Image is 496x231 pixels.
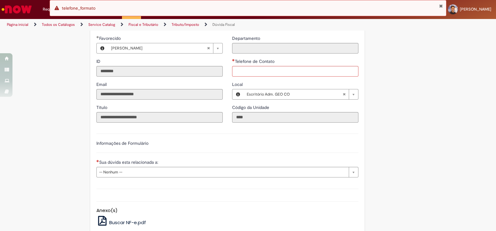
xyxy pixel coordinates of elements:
[247,89,343,99] span: Escritório Adm. GEO CO
[96,140,148,146] label: Informações de Formulário
[1,3,33,16] img: ServiceNow
[96,81,108,87] label: Somente leitura - Email
[96,104,109,111] label: Somente leitura - Título
[96,160,99,162] span: Necessários
[232,82,244,87] span: Local
[96,66,223,77] input: ID
[232,35,261,41] span: Somente leitura - Departamento
[232,89,244,99] button: Local, Visualizar este registro Escritório Adm. GEO CO
[460,7,491,12] span: [PERSON_NAME]
[96,59,102,64] span: Somente leitura - ID
[232,35,261,41] label: Somente leitura - Departamento
[232,112,358,123] input: Código da Unidade
[232,104,270,111] label: Somente leitura - Código da Unidade
[232,66,358,77] input: Telefone de Contato
[88,22,115,27] a: Service Catalog
[339,89,349,99] abbr: Limpar campo Local
[99,35,122,41] span: Necessários - Favorecido
[212,22,235,27] a: Dúvida Fiscal
[96,105,109,110] span: Somente leitura - Título
[96,219,146,226] a: Buscar NF-e.pdf
[108,43,222,53] a: [PERSON_NAME]Limpar campo Favorecido
[5,19,326,31] ul: Trilhas de página
[111,43,207,53] span: [PERSON_NAME]
[96,112,223,123] input: Título
[97,43,108,53] button: Favorecido, Visualizar este registro Joao Nobrega Silva Mendes
[204,43,213,53] abbr: Limpar campo Favorecido
[62,5,95,11] span: telefone_formato
[42,22,75,27] a: Todos os Catálogos
[129,22,158,27] a: Fiscal e Tributário
[43,6,65,12] span: Requisições
[96,89,223,100] input: Email
[96,36,99,38] span: Obrigatório Preenchido
[232,43,358,54] input: Departamento
[172,22,199,27] a: Tributo/Imposto
[235,59,276,64] span: Telefone de Contato
[439,3,443,8] button: Fechar Notificação
[96,82,108,87] span: Somente leitura - Email
[99,167,346,177] span: -- Nenhum --
[232,105,270,110] span: Somente leitura - Código da Unidade
[99,159,159,165] span: Sua dúvida esta relacionada a:
[96,58,102,64] label: Somente leitura - ID
[244,89,358,99] a: Escritório Adm. GEO COLimpar campo Local
[7,22,28,27] a: Página inicial
[232,59,235,61] span: Necessários
[96,208,358,213] h5: Anexo(s)
[109,219,146,226] span: Buscar NF-e.pdf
